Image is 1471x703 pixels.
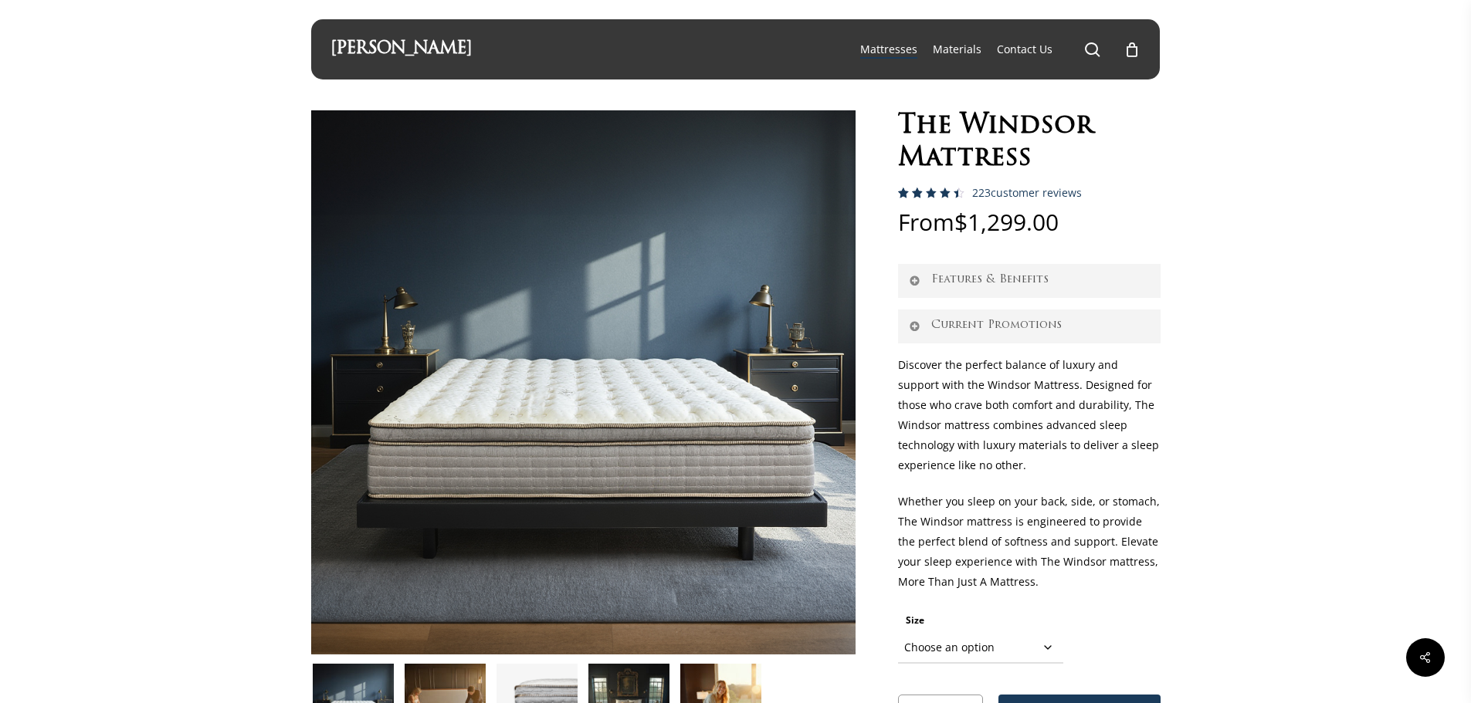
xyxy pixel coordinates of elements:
[898,110,1161,175] h1: The Windsor Mattress
[954,206,1059,238] bdi: 1,299.00
[906,613,924,627] label: Size
[972,185,991,200] span: 223
[954,206,968,238] span: $
[898,188,964,198] div: Rated 4.59 out of 5
[898,355,1161,492] p: Discover the perfect balance of luxury and support with the Windsor Mattress. Designed for those ...
[997,42,1052,57] a: Contact Us
[860,42,917,57] a: Mattresses
[972,187,1082,199] a: 223customer reviews
[997,42,1052,56] span: Contact Us
[898,309,1161,343] a: Current Promotions
[898,188,959,263] span: Rated out of 5 based on customer ratings
[898,492,1161,608] p: Whether you sleep on your back, side, or stomach, The Windsor mattress is engineered to provide t...
[898,211,1161,264] p: From
[933,42,981,57] a: Materials
[933,42,981,56] span: Materials
[898,264,1161,298] a: Features & Benefits
[860,42,917,56] span: Mattresses
[898,188,923,213] span: 223
[330,41,472,58] a: [PERSON_NAME]
[852,19,1141,79] nav: Main Menu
